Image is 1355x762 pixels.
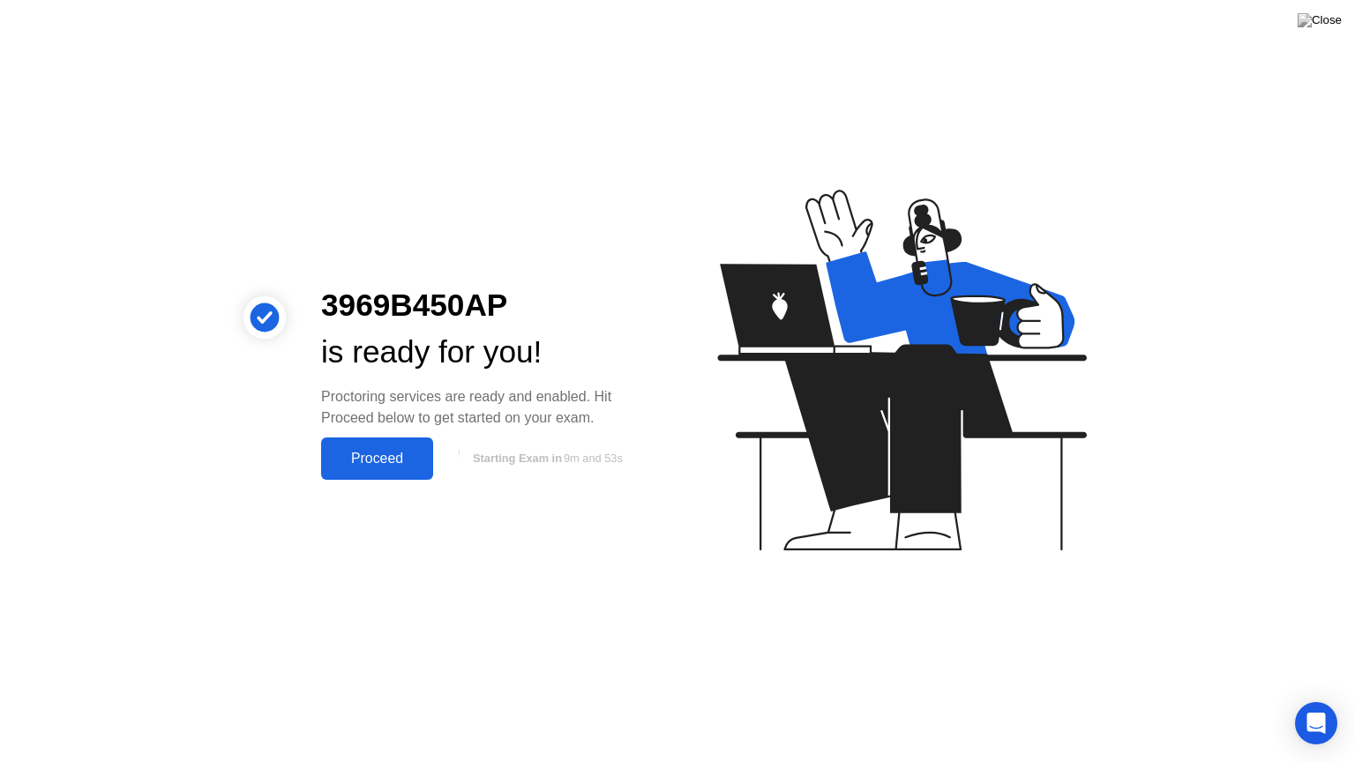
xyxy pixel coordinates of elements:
[1298,13,1342,27] img: Close
[321,386,649,429] div: Proctoring services are ready and enabled. Hit Proceed below to get started on your exam.
[564,452,623,465] span: 9m and 53s
[326,451,428,467] div: Proceed
[321,282,649,329] div: 3969B450AP
[442,442,649,475] button: Starting Exam in9m and 53s
[321,329,649,376] div: is ready for you!
[321,437,433,480] button: Proceed
[1295,702,1337,744] div: Open Intercom Messenger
